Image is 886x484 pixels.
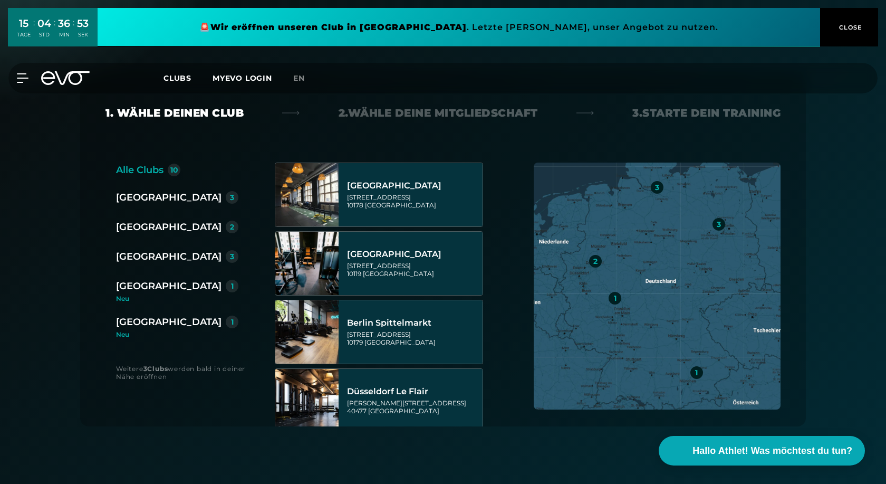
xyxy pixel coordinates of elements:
div: 3 [230,194,234,201]
div: 3 [230,253,234,260]
a: Clubs [163,73,213,83]
div: [STREET_ADDRESS] 10179 [GEOGRAPHIC_DATA] [347,330,479,346]
a: MYEVO LOGIN [213,73,272,83]
div: 1 [231,282,234,290]
div: 3. Starte dein Training [632,106,781,120]
span: Clubs [163,73,191,83]
div: Weitere werden bald in deiner Nähe eröffnen [116,365,254,381]
span: CLOSE [836,23,862,32]
div: TAGE [17,31,31,39]
div: [STREET_ADDRESS] 10178 [GEOGRAPHIC_DATA] [347,193,479,209]
span: Hallo Athlet! Was möchtest du tun? [692,444,852,458]
div: [PERSON_NAME][STREET_ADDRESS] 40477 [GEOGRAPHIC_DATA] [347,399,479,415]
img: map [534,163,781,410]
div: [GEOGRAPHIC_DATA] [116,220,221,234]
div: 1 [614,295,617,302]
div: 15 [17,16,31,31]
div: Alle Clubs [116,163,163,177]
button: Hallo Athlet! Was möchtest du tun? [659,436,865,466]
button: CLOSE [820,8,878,46]
div: 2 [593,258,598,265]
span: en [293,73,305,83]
div: [GEOGRAPHIC_DATA] [347,181,479,191]
div: : [73,17,74,45]
a: en [293,72,317,84]
div: 3 [717,221,721,228]
div: 04 [37,16,51,31]
div: 3 [655,184,659,191]
img: Berlin Rosenthaler Platz [275,232,339,295]
div: Neu [116,331,238,338]
div: [GEOGRAPHIC_DATA] [347,249,479,260]
div: 1 [695,369,698,376]
div: [GEOGRAPHIC_DATA] [116,249,221,264]
div: [STREET_ADDRESS] 10119 [GEOGRAPHIC_DATA] [347,262,479,278]
div: 2. Wähle deine Mitgliedschaft [339,106,538,120]
div: Berlin Spittelmarkt [347,318,479,328]
strong: Clubs [147,365,168,373]
img: Berlin Alexanderplatz [275,163,339,226]
div: 36 [58,16,70,31]
div: 2 [230,223,234,231]
div: Neu [116,296,247,302]
div: 1 [231,318,234,326]
div: SEK [77,31,89,39]
div: STD [37,31,51,39]
div: 1. Wähle deinen Club [105,106,244,120]
div: [GEOGRAPHIC_DATA] [116,279,221,293]
img: Düsseldorf Le Flair [275,369,339,432]
div: : [54,17,55,45]
div: 53 [77,16,89,31]
img: Berlin Spittelmarkt [275,300,339,364]
div: MIN [58,31,70,39]
div: [GEOGRAPHIC_DATA] [116,190,221,205]
div: Düsseldorf Le Flair [347,386,479,397]
div: [GEOGRAPHIC_DATA] [116,315,221,329]
div: : [33,17,35,45]
strong: 3 [143,365,148,373]
div: 10 [170,166,178,174]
